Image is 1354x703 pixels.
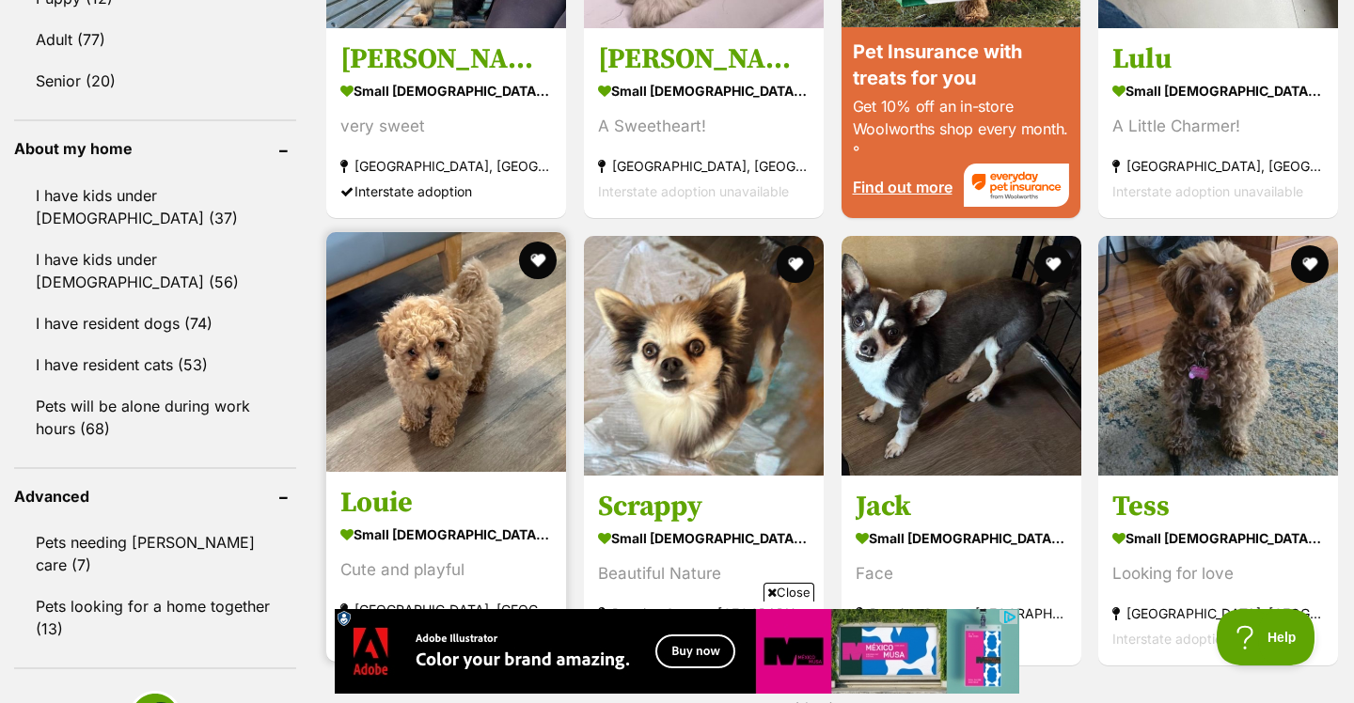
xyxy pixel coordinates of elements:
img: Louie - Poodle (Miniature) x Maltese Dog [326,232,566,472]
a: Pets looking for a home together (13) [14,586,296,648]
button: favourite [777,245,814,283]
div: Looking for love [1112,561,1324,586]
img: Scrappy - Chihuahua Dog [584,236,824,476]
a: I have kids under [DEMOGRAPHIC_DATA] (37) [14,176,296,238]
span: Interstate adoption unavailable [598,183,789,199]
a: Jack small [DEMOGRAPHIC_DATA] Dog Face Running Stream, [GEOGRAPHIC_DATA] Interstate adoption [842,475,1081,665]
strong: [GEOGRAPHIC_DATA], [GEOGRAPHIC_DATA] [598,153,810,179]
h3: Jack [856,489,1067,524]
iframe: Help Scout Beacon - Open [1217,609,1316,665]
div: A Little Charmer! [1112,114,1324,139]
strong: [GEOGRAPHIC_DATA], [GEOGRAPHIC_DATA] [1112,153,1324,179]
span: Interstate adoption unavailable [1112,183,1303,199]
header: Advanced [14,488,296,505]
a: Senior (20) [14,61,296,101]
div: Beautiful Nature [598,561,810,586]
a: Pets will be alone during work hours (68) [14,386,296,448]
strong: [GEOGRAPHIC_DATA], [GEOGRAPHIC_DATA] [340,597,552,622]
strong: [GEOGRAPHIC_DATA], [GEOGRAPHIC_DATA] [340,153,552,179]
img: Jack - Chihuahua Dog [842,236,1081,476]
h3: Tess [1112,489,1324,524]
span: Close [764,583,814,601]
iframe: Advertisement [335,609,1019,694]
h3: [PERSON_NAME] [340,41,552,77]
a: Adult (77) [14,20,296,59]
button: favourite [1291,245,1329,283]
div: Cute and playful [340,557,552,583]
button: favourite [1033,245,1071,283]
strong: small [DEMOGRAPHIC_DATA] Dog [340,521,552,548]
div: A Sweetheart! [598,114,810,139]
a: I have kids under [DEMOGRAPHIC_DATA] (56) [14,240,296,302]
strong: small [DEMOGRAPHIC_DATA] Dog [1112,77,1324,104]
strong: small [DEMOGRAPHIC_DATA] Dog [340,77,552,104]
a: Scrappy small [DEMOGRAPHIC_DATA] Dog Beautiful Nature Running Stream, [GEOGRAPHIC_DATA] Interstat... [584,475,824,665]
strong: small [DEMOGRAPHIC_DATA] Dog [856,524,1067,552]
strong: small [DEMOGRAPHIC_DATA] Dog [598,524,810,552]
a: Pets needing [PERSON_NAME] care (7) [14,523,296,585]
a: Tess small [DEMOGRAPHIC_DATA] Dog Looking for love [GEOGRAPHIC_DATA], [GEOGRAPHIC_DATA] Interstat... [1098,475,1338,665]
a: Lulu small [DEMOGRAPHIC_DATA] Dog A Little Charmer! [GEOGRAPHIC_DATA], [GEOGRAPHIC_DATA] Intersta... [1098,27,1338,218]
a: I have resident dogs (74) [14,304,296,343]
header: About my home [14,140,296,157]
strong: small [DEMOGRAPHIC_DATA] Dog [1112,524,1324,552]
a: [PERSON_NAME] small [DEMOGRAPHIC_DATA] Dog very sweet [GEOGRAPHIC_DATA], [GEOGRAPHIC_DATA] Inters... [326,27,566,218]
div: Interstate adoption [340,179,552,204]
span: Interstate adoption unavailable [1112,631,1303,647]
h3: Lulu [1112,41,1324,77]
div: Interstate adoption [856,626,1067,651]
a: I have resident cats (53) [14,345,296,384]
strong: [GEOGRAPHIC_DATA], [GEOGRAPHIC_DATA] [1112,601,1324,626]
button: favourite [519,242,557,279]
h3: Scrappy [598,489,810,524]
div: Face [856,561,1067,586]
a: Louie small [DEMOGRAPHIC_DATA] Dog Cute and playful [GEOGRAPHIC_DATA], [GEOGRAPHIC_DATA] Intersta... [326,471,566,662]
a: [PERSON_NAME] small [DEMOGRAPHIC_DATA] Dog A Sweetheart! [GEOGRAPHIC_DATA], [GEOGRAPHIC_DATA] Int... [584,27,824,218]
h3: Louie [340,485,552,521]
strong: Running Stream, [GEOGRAPHIC_DATA] [856,601,1067,626]
strong: small [DEMOGRAPHIC_DATA] Dog [598,77,810,104]
div: very sweet [340,114,552,139]
img: Tess - Poodle (Toy) Dog [1098,236,1338,476]
h3: [PERSON_NAME] [598,41,810,77]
